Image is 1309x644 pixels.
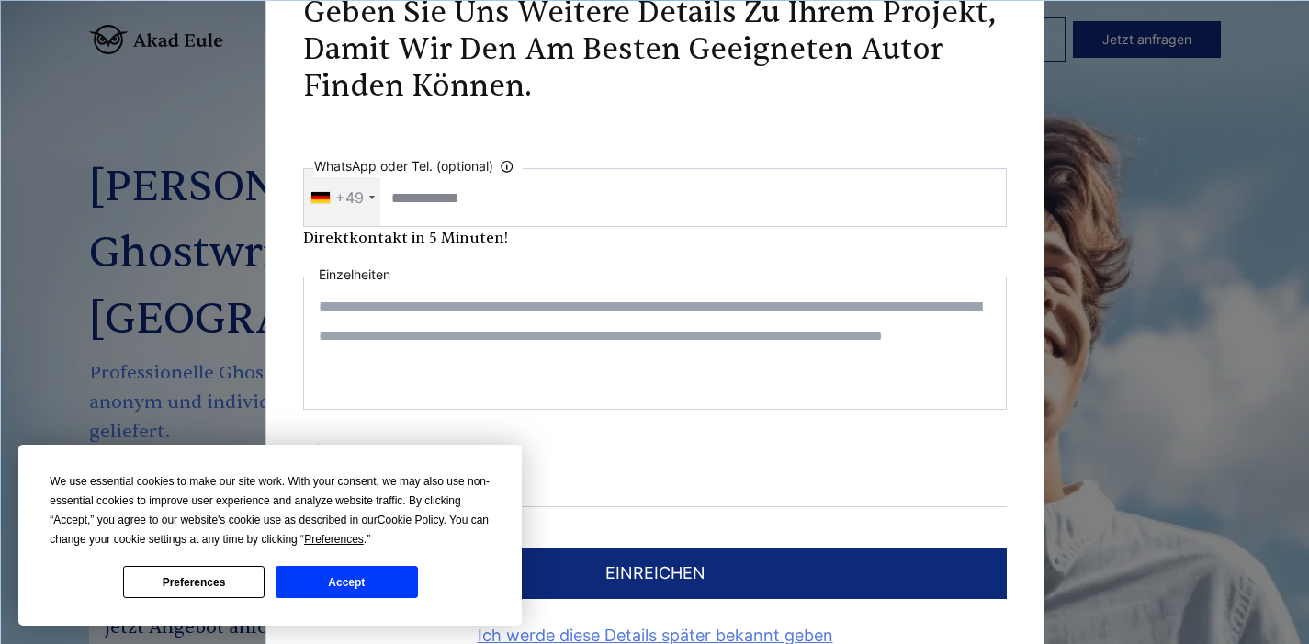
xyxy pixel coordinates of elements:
button: Preferences [123,566,265,598]
label: Einzelheiten [319,264,390,286]
label: WhatsApp oder Tel. (optional) [314,155,523,177]
div: Cookie Consent Prompt [18,445,522,626]
div: We use essential cookies to make our site work. With your consent, we may also use non-essential ... [50,472,491,549]
span: Cookie Policy [378,514,444,526]
label: Dateien auswählen [303,439,1007,469]
div: Telephone country code [304,169,380,226]
div: +49 [335,183,364,212]
button: einreichen [303,548,1007,599]
button: Accept [276,566,417,598]
div: Direktkontakt in 5 Minuten! [303,227,1007,249]
span: Preferences [304,533,364,546]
